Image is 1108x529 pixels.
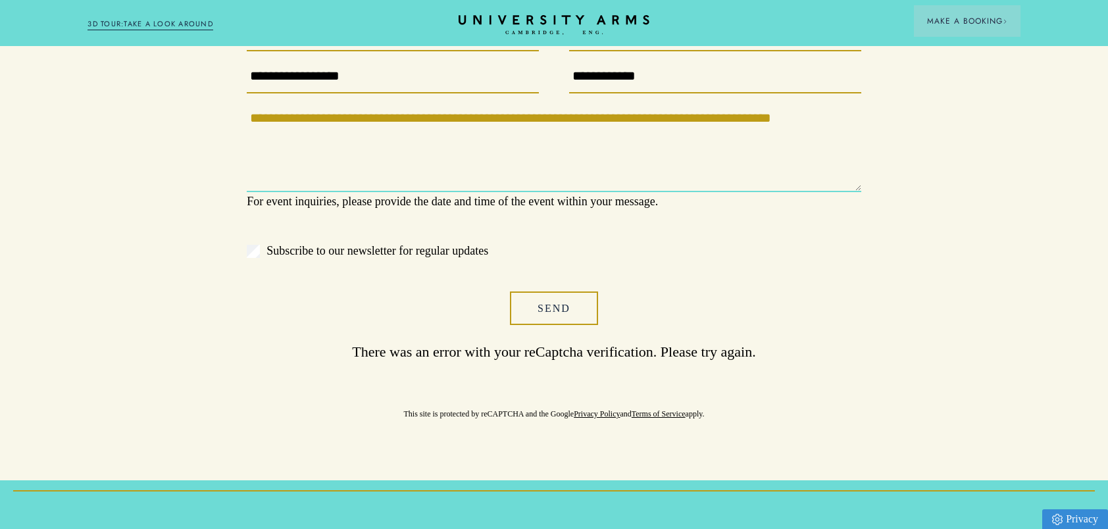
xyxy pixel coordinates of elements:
[459,15,649,36] a: Home
[510,291,598,326] button: Send
[1003,19,1007,24] img: Arrow icon
[632,409,686,418] a: Terms of Service
[247,393,861,420] p: This site is protected by reCAPTCHA and the Google and apply.
[1052,514,1063,525] img: Privacy
[1042,509,1108,529] a: Privacy
[88,18,213,30] a: 3D TOUR:TAKE A LOOK AROUND
[247,241,861,261] label: Subscribe to our newsletter for regular updates
[574,409,620,418] a: Privacy Policy
[247,192,861,211] p: For event inquiries, please provide the date and time of the event within your message.
[914,5,1020,37] button: Make a BookingArrow icon
[247,325,861,378] p: There was an error with your reCaptcha verification. Please try again.
[247,245,260,258] input: Subscribe to our newsletter for regular updates
[927,15,1007,27] span: Make a Booking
